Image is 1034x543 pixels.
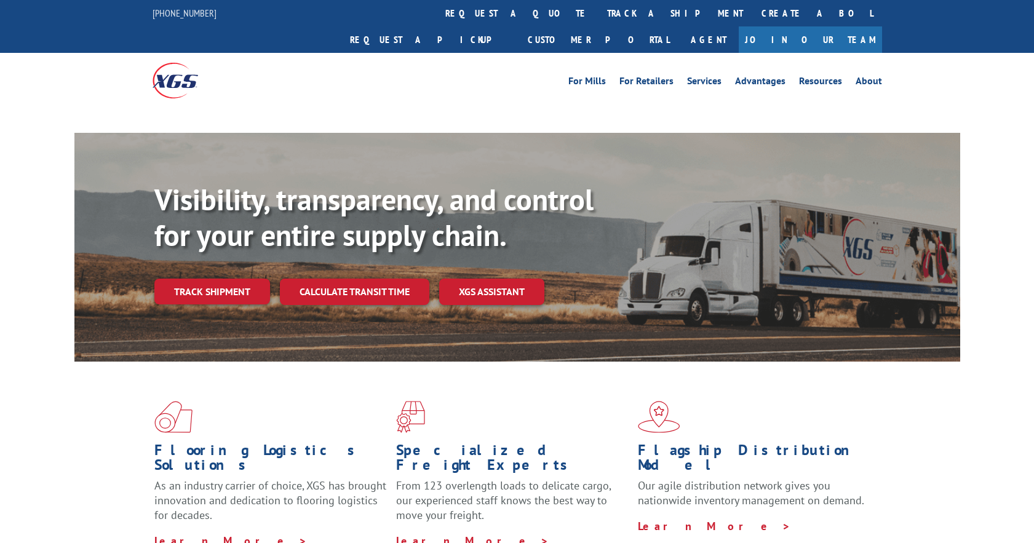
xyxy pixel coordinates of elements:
a: Resources [799,76,842,90]
a: About [856,76,882,90]
h1: Specialized Freight Experts [396,443,629,478]
a: Calculate transit time [280,279,429,305]
a: For Mills [568,76,606,90]
a: [PHONE_NUMBER] [153,7,217,19]
a: Customer Portal [519,26,678,53]
span: As an industry carrier of choice, XGS has brought innovation and dedication to flooring logistics... [154,478,386,522]
a: Request a pickup [341,26,519,53]
a: XGS ASSISTANT [439,279,544,305]
a: Track shipment [154,279,270,304]
a: Advantages [735,76,785,90]
a: For Retailers [619,76,674,90]
a: Join Our Team [739,26,882,53]
img: xgs-icon-flagship-distribution-model-red [638,401,680,433]
a: Learn More > [638,519,791,533]
b: Visibility, transparency, and control for your entire supply chain. [154,180,594,254]
h1: Flagship Distribution Model [638,443,870,478]
span: Our agile distribution network gives you nationwide inventory management on demand. [638,478,864,507]
p: From 123 overlength loads to delicate cargo, our experienced staff knows the best way to move you... [396,478,629,533]
img: xgs-icon-focused-on-flooring-red [396,401,425,433]
h1: Flooring Logistics Solutions [154,443,387,478]
a: Services [687,76,722,90]
a: Agent [678,26,739,53]
img: xgs-icon-total-supply-chain-intelligence-red [154,401,193,433]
